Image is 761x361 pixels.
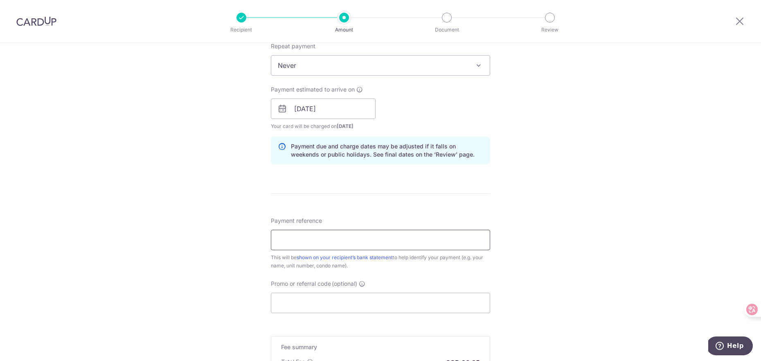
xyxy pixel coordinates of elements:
p: Review [520,26,580,34]
span: Promo or referral code [271,280,331,288]
span: [DATE] [337,123,353,129]
span: Never [271,56,490,75]
span: Payment reference [271,217,322,225]
span: Your card will be charged on [271,122,376,130]
span: (optional) [332,280,357,288]
span: Never [271,55,490,76]
input: DD / MM / YYYY [271,99,376,119]
iframe: Opens a widget where you can find more information [708,336,753,357]
img: CardUp [16,16,56,26]
p: Amount [314,26,374,34]
p: Payment due and charge dates may be adjusted if it falls on weekends or public holidays. See fina... [291,142,483,159]
a: shown on your recipient’s bank statement [297,254,393,260]
label: Repeat payment [271,42,315,50]
p: Recipient [211,26,272,34]
span: Payment estimated to arrive on [271,85,355,94]
h5: Fee summary [281,343,480,351]
p: Document [417,26,477,34]
div: This will be to help identify your payment (e.g. your name, unit number, condo name). [271,253,490,270]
